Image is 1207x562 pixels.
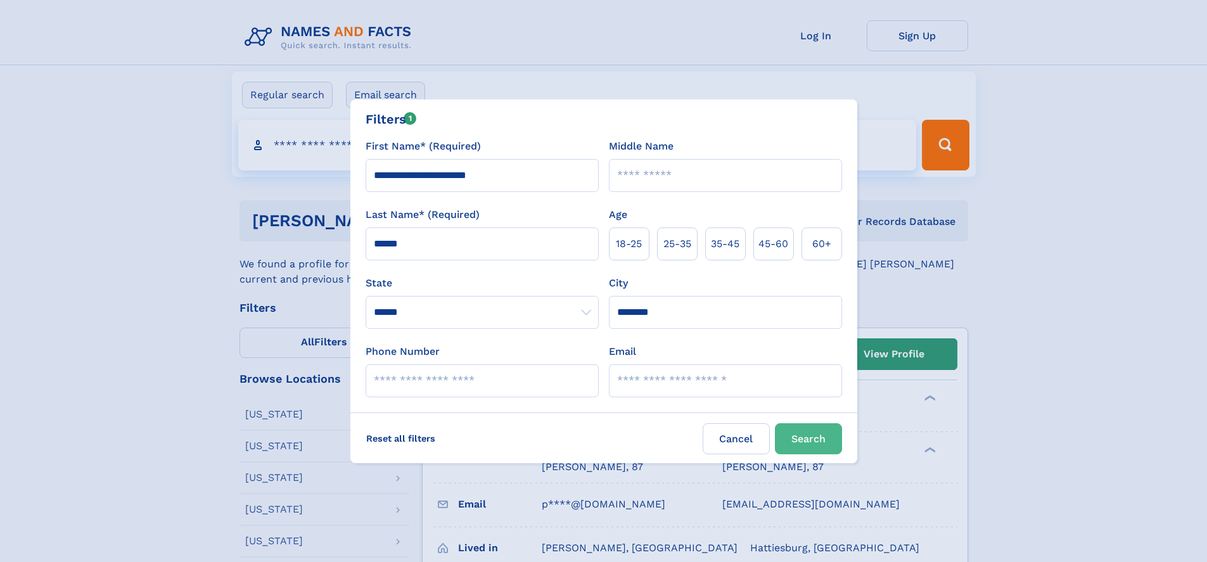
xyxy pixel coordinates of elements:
[358,423,444,454] label: Reset all filters
[703,423,770,454] label: Cancel
[663,236,691,252] span: 25‑35
[775,423,842,454] button: Search
[616,236,642,252] span: 18‑25
[758,236,788,252] span: 45‑60
[366,110,417,129] div: Filters
[609,276,628,291] label: City
[366,207,480,222] label: Last Name* (Required)
[609,139,674,154] label: Middle Name
[366,276,599,291] label: State
[609,207,627,222] label: Age
[609,344,636,359] label: Email
[366,344,440,359] label: Phone Number
[711,236,739,252] span: 35‑45
[812,236,831,252] span: 60+
[366,139,481,154] label: First Name* (Required)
